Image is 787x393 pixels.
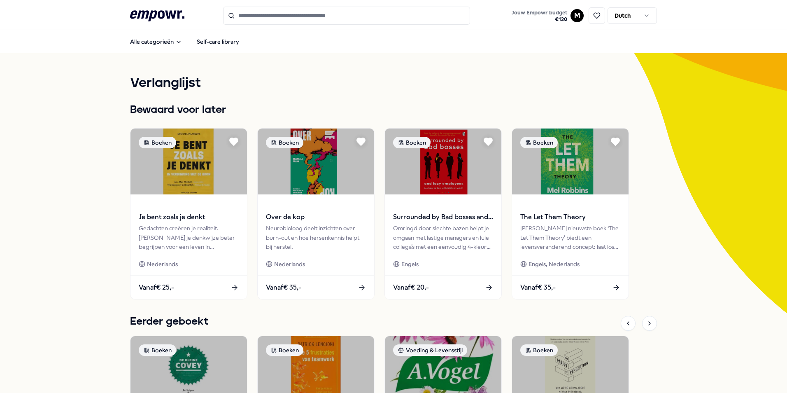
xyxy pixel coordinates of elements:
[266,212,366,222] span: Over de kop
[520,212,620,222] span: The Let Them Theory
[139,224,239,251] div: Gedachten creëren je realiteit. [PERSON_NAME] je denkwijze beter begrijpen voor een leven in verb...
[130,128,247,299] a: package imageBoekenJe bent zoals je denktGedachten creëren je realiteit. [PERSON_NAME] je denkwij...
[512,128,629,299] a: package imageBoekenThe Let Them Theory[PERSON_NAME] nieuwste boek ‘The Let Them Theory’ biedt een...
[130,129,247,194] img: package image
[520,224,620,251] div: [PERSON_NAME] nieuwste boek ‘The Let Them Theory’ biedt een levensveranderend concept: laat los w...
[147,260,178,269] span: Nederlands
[393,224,493,251] div: Omringd door slechte bazen helpt je omgaan met lastige managers en luie collega’s met een eenvoud...
[130,102,657,118] h1: Bewaard voor later
[520,137,558,148] div: Boeken
[529,260,580,269] span: Engels, Nederlands
[266,344,303,356] div: Boeken
[123,33,246,50] nav: Main
[384,128,502,299] a: package imageBoekenSurrounded by Bad bosses and lazy employeesOmringd door slechte bazen helpt je...
[130,313,208,330] h1: Eerder geboekt
[508,7,570,24] a: Jouw Empowr budget€120
[258,129,374,194] img: package image
[393,344,467,356] div: Voeding & Levensstijl
[393,212,493,222] span: Surrounded by Bad bosses and lazy employees
[393,137,431,148] div: Boeken
[190,33,246,50] a: Self-care library
[257,128,375,299] a: package imageBoekenOver de kopNeurobioloog deelt inzichten over burn-out en hoe hersenkennis help...
[130,73,657,94] h1: Verlanglijst
[512,129,629,194] img: package image
[123,33,189,50] button: Alle categorieën
[520,282,556,293] span: Vanaf € 35,-
[385,129,501,194] img: package image
[520,344,558,356] div: Boeken
[401,260,419,269] span: Engels
[223,7,470,25] input: Search for products, categories or subcategories
[570,9,584,22] button: M
[266,224,366,251] div: Neurobioloog deelt inzichten over burn-out en hoe hersenkennis helpt bij herstel.
[510,8,569,24] button: Jouw Empowr budget€120
[512,16,567,23] span: € 120
[139,212,239,222] span: Je bent zoals je denkt
[274,260,305,269] span: Nederlands
[266,137,303,148] div: Boeken
[393,282,429,293] span: Vanaf € 20,-
[139,137,176,148] div: Boeken
[139,344,176,356] div: Boeken
[512,9,567,16] span: Jouw Empowr budget
[139,282,174,293] span: Vanaf € 25,-
[266,282,301,293] span: Vanaf € 35,-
